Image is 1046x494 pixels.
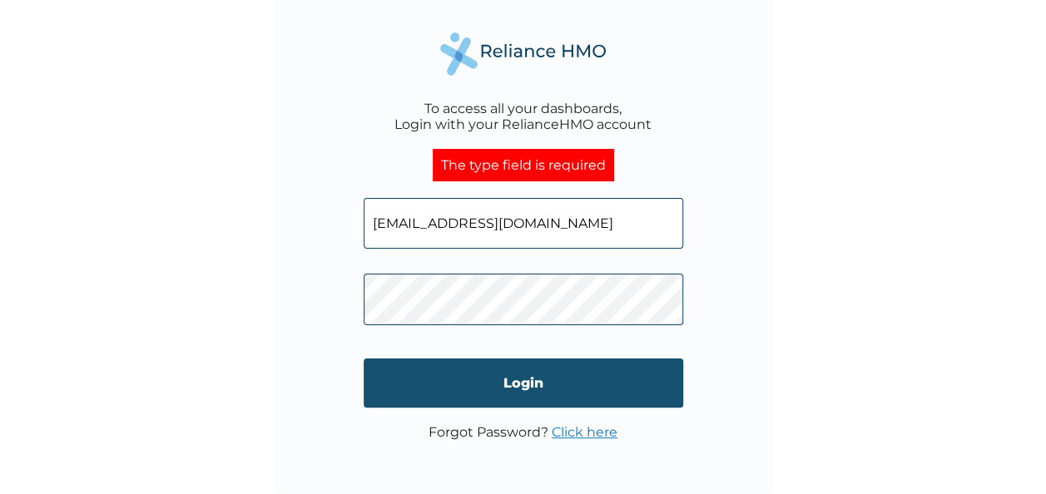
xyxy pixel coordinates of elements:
[429,424,617,440] p: Forgot Password?
[440,32,607,75] img: Reliance Health's Logo
[394,101,652,132] div: To access all your dashboards, Login with your RelianceHMO account
[552,424,617,440] a: Click here
[364,198,683,249] input: Email address or HMO ID
[433,149,614,181] div: The type field is required
[364,358,683,408] input: Login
